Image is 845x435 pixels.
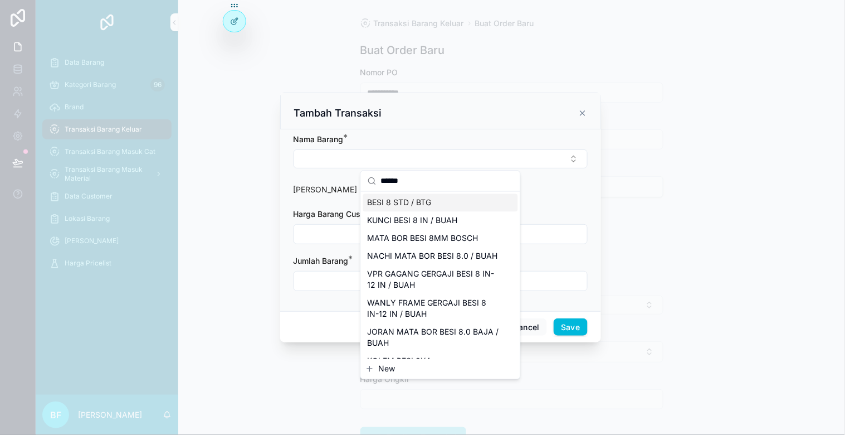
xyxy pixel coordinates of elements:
[379,364,395,375] span: New
[368,269,500,291] span: VPR GAGANG GERGAJI BESI 8 IN-12 IN / BUAH
[368,215,458,226] span: KUNCI BESI 8 IN / BUAH
[368,356,431,367] span: KOLEM BESI 8X4
[294,107,382,120] h3: Tambah Transaksi
[294,256,349,265] span: Jumlah Barang
[368,327,500,349] span: JORAN MATA BOR BESI 8.0 BAJA / BUAH
[368,251,498,262] span: NACHI MATA BOR BESI 8.0 / BUAH
[361,192,520,359] div: Suggestions
[368,197,432,209] span: BESI 8 STD / BTG
[554,318,587,336] button: Save
[294,185,358,194] span: [PERSON_NAME]
[294,149,588,168] button: Select Button
[368,233,478,244] span: MATA BOR BESI 8MM BOSCH
[506,318,547,336] button: Cancel
[365,364,516,375] button: New
[294,209,375,219] span: Harga Barang Custom
[368,298,500,320] span: WANLY FRAME GERGAJI BESI 8 IN-12 IN / BUAH
[294,134,344,144] span: Nama Barang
